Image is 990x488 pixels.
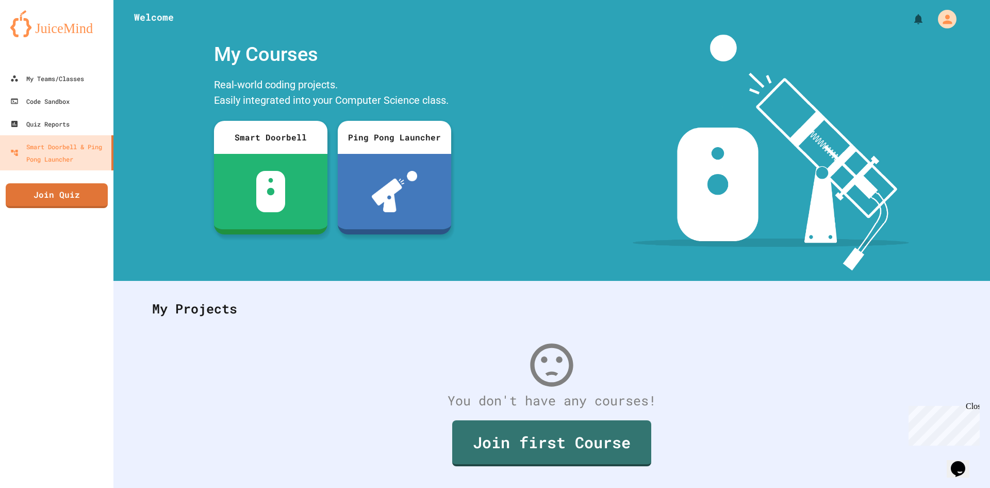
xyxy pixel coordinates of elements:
div: My Courses [209,35,456,74]
div: My Projects [142,289,962,329]
div: My Teams/Classes [10,72,84,85]
div: Real-world coding projects. Easily integrated into your Computer Science class. [209,74,456,113]
div: My Account [927,7,959,31]
div: Quiz Reports [10,118,70,130]
img: logo-orange.svg [10,10,103,37]
iframe: chat widget [947,447,980,478]
div: You don't have any courses! [142,391,962,411]
div: Smart Doorbell [214,121,327,154]
div: Chat with us now!Close [4,4,71,66]
a: Join Quiz [6,183,108,208]
img: banner-image-my-projects.png [633,35,909,271]
div: My Notifications [893,10,927,28]
div: Ping Pong Launcher [338,121,451,154]
img: sdb-white.svg [256,171,286,212]
iframe: chat widget [904,402,980,446]
a: Join first Course [452,420,651,466]
img: ppl-with-ball.png [372,171,418,212]
div: Code Sandbox [10,95,70,107]
div: Smart Doorbell & Ping Pong Launcher [10,140,107,165]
